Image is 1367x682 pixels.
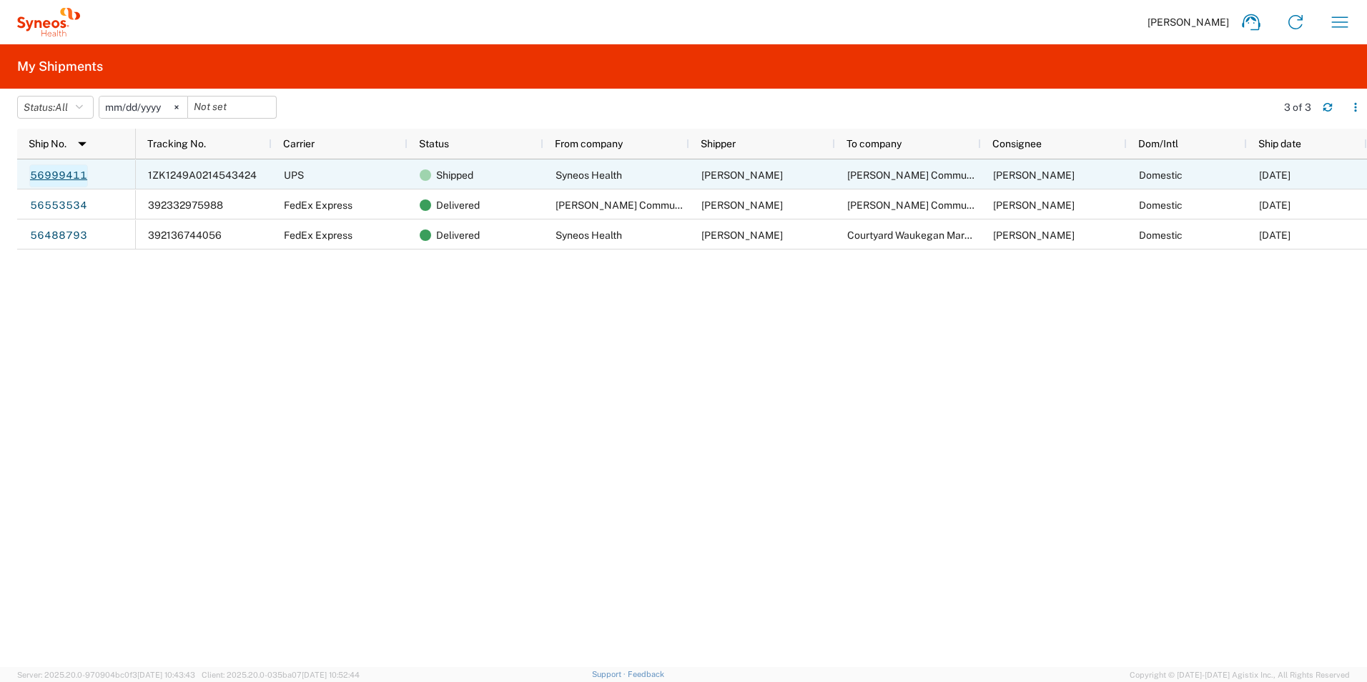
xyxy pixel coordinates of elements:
span: 392332975988 [148,199,223,211]
span: 1ZK1249A0214543424 [148,169,257,181]
span: 08/18/2025 [1259,229,1290,241]
span: Syneos Health [556,169,622,181]
span: Tracking No. [147,138,206,149]
span: [DATE] 10:52:44 [302,671,360,679]
span: Client: 2025.20.0-035ba07 [202,671,360,679]
span: UPS [284,169,304,181]
span: All [55,102,68,113]
a: 56488793 [29,224,88,247]
span: Delivered [436,220,480,250]
img: arrow-dropdown.svg [71,132,94,155]
span: Status [419,138,449,149]
span: Marissa Vitha [701,229,783,241]
a: Support [592,670,628,678]
span: Copyright © [DATE]-[DATE] Agistix Inc., All Rights Reserved [1130,668,1350,681]
span: 10/03/2025 [1259,169,1290,181]
h2: My Shipments [17,58,103,75]
span: Courtyard Waukegan Marriott [847,229,982,241]
span: [PERSON_NAME] [1148,16,1229,29]
span: Shipped [436,160,473,190]
span: Carrier [283,138,315,149]
span: Dom/Intl [1138,138,1178,149]
span: Marissa Vitha [701,199,783,211]
a: Feedback [628,670,664,678]
span: 392136744056 [148,229,222,241]
span: Delivered [436,190,480,220]
span: Becky McConnell [701,169,783,181]
span: From company [555,138,623,149]
input: Not set [99,97,187,118]
span: Shipper [701,138,736,149]
span: Domestic [1139,169,1183,181]
span: Server: 2025.20.0-970904bc0f3 [17,671,195,679]
a: 56553534 [29,194,88,217]
span: 08/26/2025 [1259,199,1290,211]
span: Chamberlain Communications LLC [847,169,1029,181]
button: Status:All [17,96,94,119]
span: Rebecca McConnell [993,199,1075,211]
span: Ship No. [29,138,66,149]
span: Ship date [1258,138,1301,149]
span: FedEx Express [284,199,352,211]
span: Domestic [1139,229,1183,241]
span: Rebecca McConnell [993,229,1075,241]
span: FedEx Express [284,229,352,241]
span: Chamberlain Communications Group LLC [556,199,767,211]
input: Not set [188,97,276,118]
span: Syneos Health [556,229,622,241]
span: To company [847,138,902,149]
span: Domestic [1139,199,1183,211]
span: Consignee [992,138,1042,149]
span: Chamberlain Communications Group LLC [847,199,1059,211]
span: Nikkie Hartmann [993,169,1075,181]
a: 56999411 [29,164,88,187]
div: 3 of 3 [1284,101,1311,114]
span: [DATE] 10:43:43 [137,671,195,679]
